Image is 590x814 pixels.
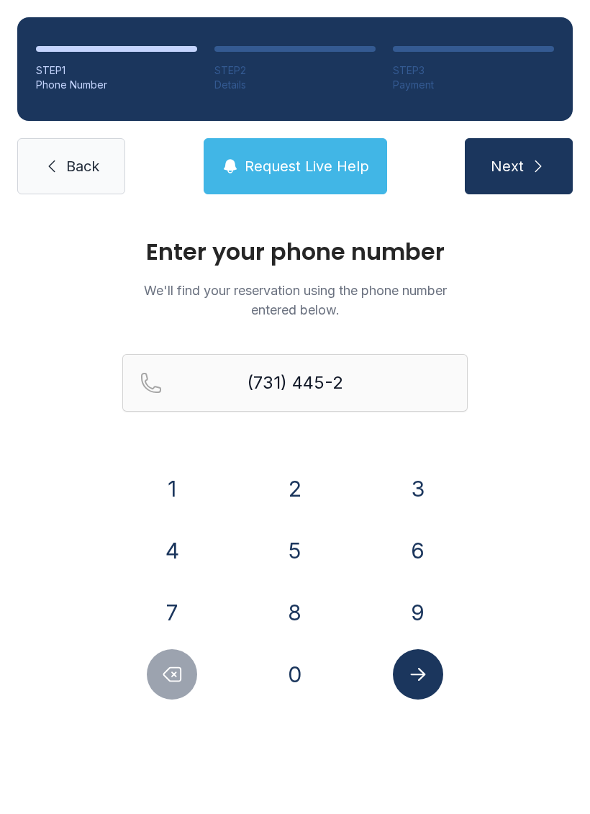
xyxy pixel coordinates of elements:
button: 9 [393,587,443,638]
button: 7 [147,587,197,638]
div: Payment [393,78,554,92]
button: 5 [270,525,320,576]
button: 8 [270,587,320,638]
button: 4 [147,525,197,576]
p: We'll find your reservation using the phone number entered below. [122,281,468,320]
input: Reservation phone number [122,354,468,412]
button: 3 [393,463,443,514]
button: 2 [270,463,320,514]
span: Request Live Help [245,156,369,176]
div: Phone Number [36,78,197,92]
div: STEP 3 [393,63,554,78]
button: 6 [393,525,443,576]
div: STEP 1 [36,63,197,78]
span: Back [66,156,99,176]
span: Next [491,156,524,176]
div: STEP 2 [214,63,376,78]
h1: Enter your phone number [122,240,468,263]
button: Delete number [147,649,197,700]
button: Submit lookup form [393,649,443,700]
button: 1 [147,463,197,514]
div: Details [214,78,376,92]
button: 0 [270,649,320,700]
